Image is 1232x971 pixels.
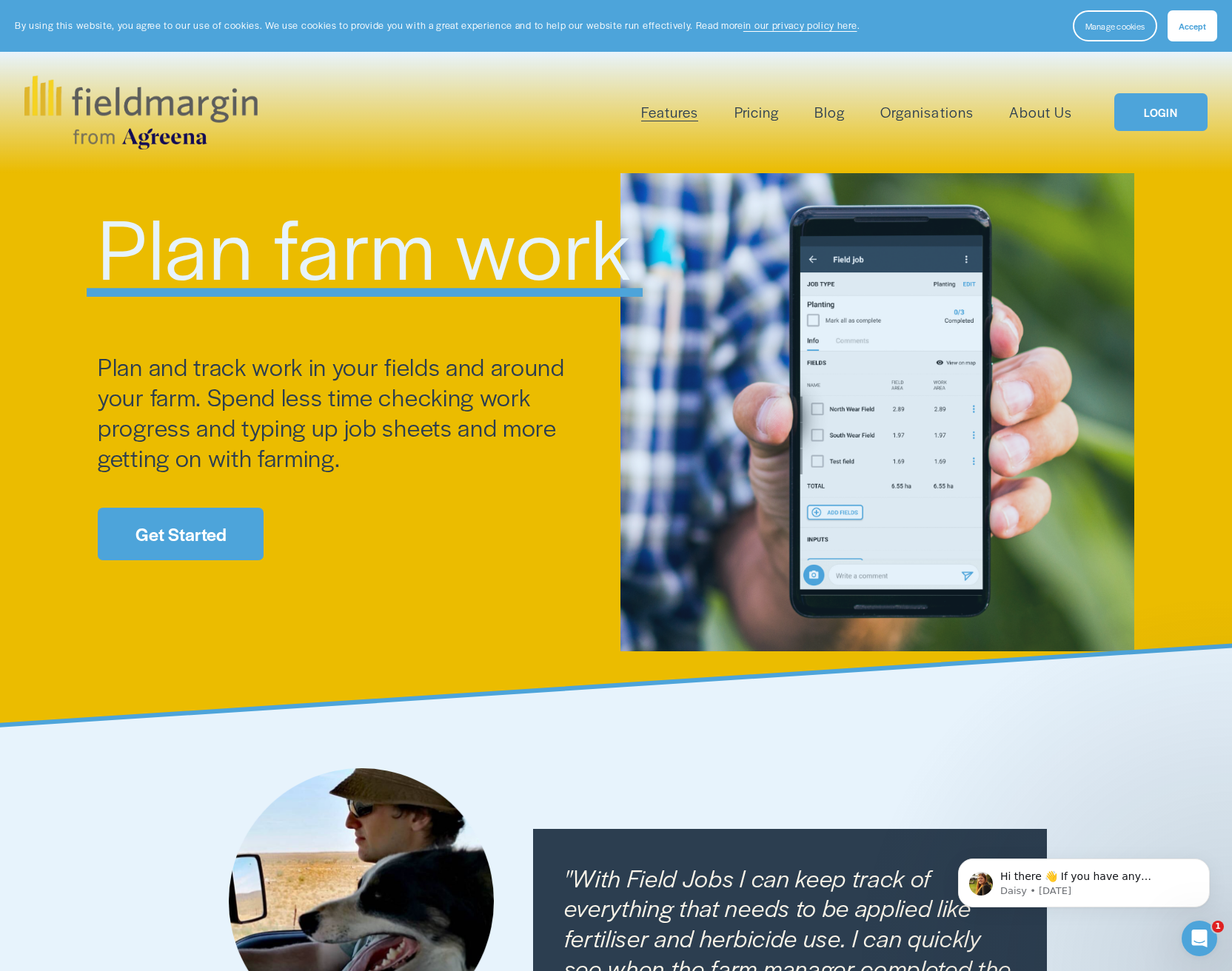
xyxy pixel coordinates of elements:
span: Plan farm work [98,187,632,304]
span: Plan and track work in your fields and around your farm. Spend less time checking work progress a... [98,349,570,473]
a: Pricing [734,100,779,124]
a: folder dropdown [641,100,698,124]
a: About Us [1009,100,1072,124]
p: By using this website, you agree to our use of cookies. We use cookies to provide you with a grea... [15,19,860,33]
a: in our privacy policy here [743,19,857,32]
span: Manage cookies [1085,20,1145,32]
iframe: Intercom live chat [1182,921,1217,956]
span: Accept [1179,20,1206,32]
iframe: Intercom notifications message [936,827,1232,931]
img: fieldmargin.com [24,75,257,149]
a: Organisations [880,100,973,124]
button: Manage cookies [1073,10,1157,41]
span: 1 [1212,921,1224,933]
a: Get Started [98,508,264,560]
button: Accept [1168,10,1217,41]
span: Features [641,101,698,123]
a: Blog [814,100,845,124]
a: LOGIN [1114,93,1208,131]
